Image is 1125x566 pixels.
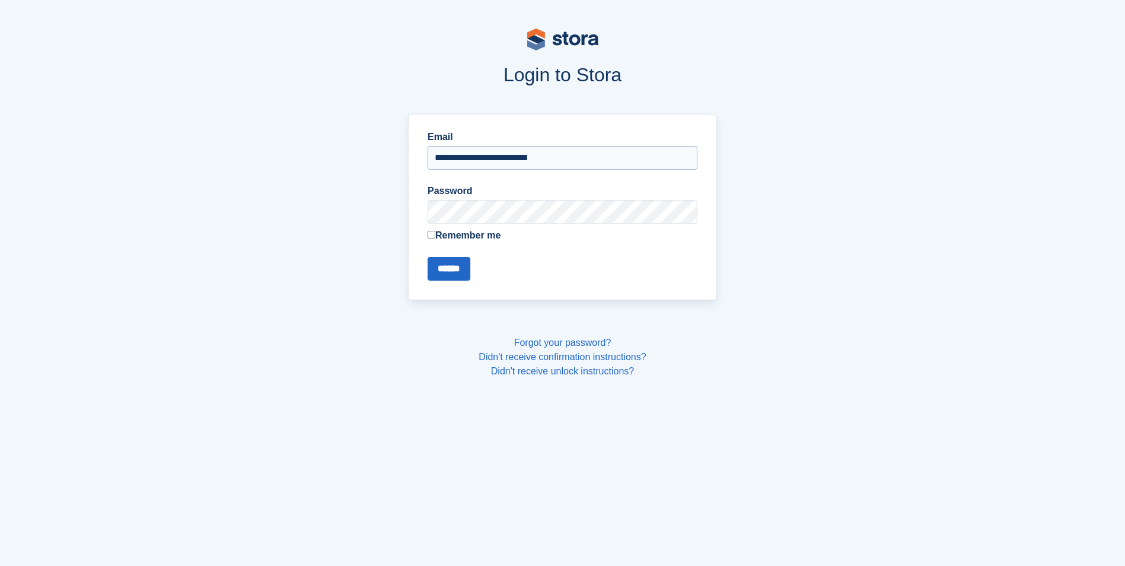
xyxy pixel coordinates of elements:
[428,130,697,144] label: Email
[491,366,634,376] a: Didn't receive unlock instructions?
[428,184,697,198] label: Password
[479,352,646,362] a: Didn't receive confirmation instructions?
[182,64,944,85] h1: Login to Stora
[428,231,435,239] input: Remember me
[514,338,611,348] a: Forgot your password?
[527,28,598,50] img: stora-logo-53a41332b3708ae10de48c4981b4e9114cc0af31d8433b30ea865607fb682f29.svg
[428,228,697,243] label: Remember me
